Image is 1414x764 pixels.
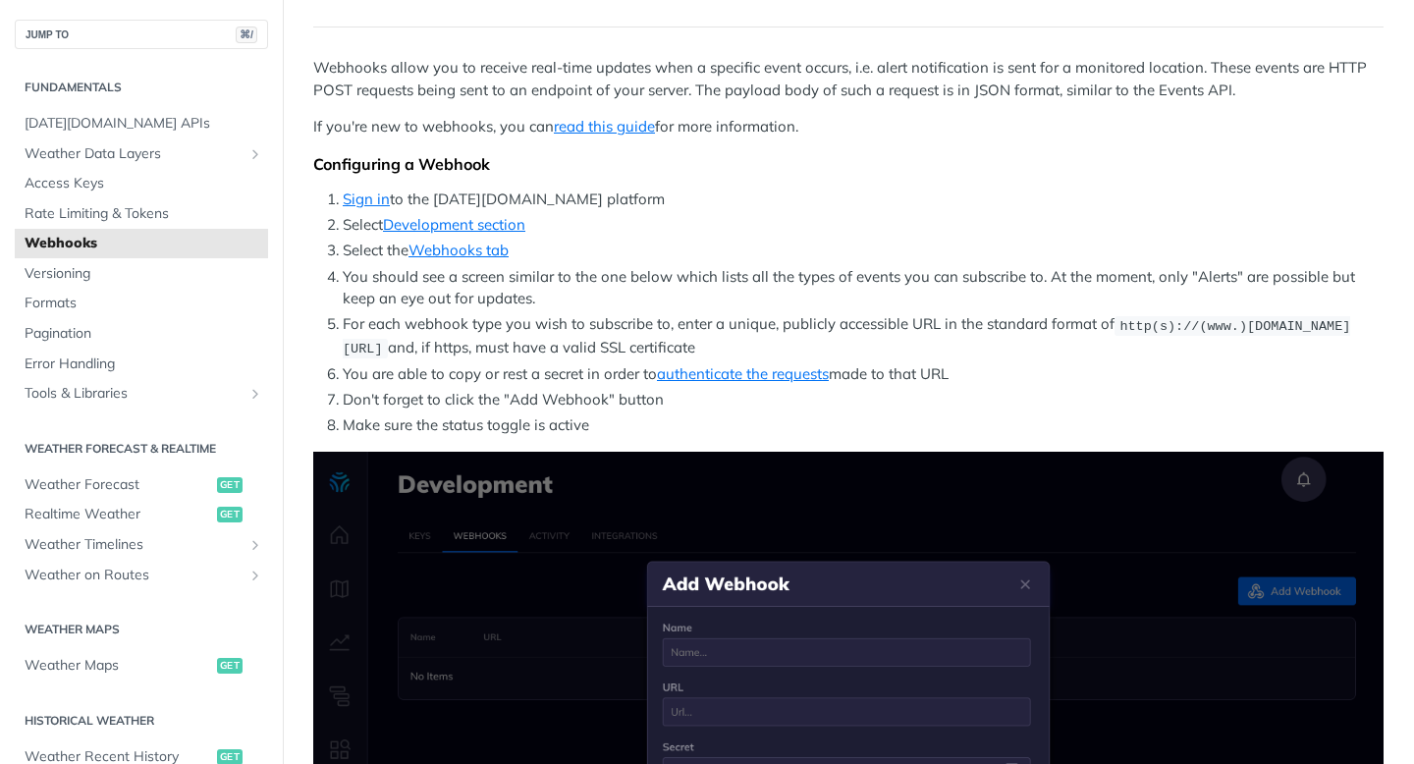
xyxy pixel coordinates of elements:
[25,294,263,313] span: Formats
[25,204,263,224] span: Rate Limiting & Tokens
[15,500,268,529] a: Realtime Weatherget
[217,477,243,493] span: get
[15,712,268,730] h2: Historical Weather
[247,537,263,553] button: Show subpages for Weather Timelines
[15,530,268,560] a: Weather TimelinesShow subpages for Weather Timelines
[25,475,212,495] span: Weather Forecast
[15,109,268,138] a: [DATE][DOMAIN_NAME] APIs
[554,117,655,136] a: read this guide
[313,154,1384,174] div: Configuring a Webhook
[343,363,1384,386] li: You are able to copy or rest a secret in order to made to that URL
[217,658,243,674] span: get
[236,27,257,43] span: ⌘/
[247,568,263,583] button: Show subpages for Weather on Routes
[343,313,1384,359] li: For each webhook type you wish to subscribe to, enter a unique, publicly accessible URL in the st...
[15,379,268,409] a: Tools & LibrariesShow subpages for Tools & Libraries
[15,440,268,458] h2: Weather Forecast & realtime
[25,384,243,404] span: Tools & Libraries
[247,386,263,402] button: Show subpages for Tools & Libraries
[343,190,390,208] a: Sign in
[343,318,1350,355] span: http(s)://(www.)[DOMAIN_NAME][URL]
[15,139,268,169] a: Weather Data LayersShow subpages for Weather Data Layers
[25,355,263,374] span: Error Handling
[343,266,1384,310] li: You should see a screen similar to the one below which lists all the types of events you can subs...
[15,561,268,590] a: Weather on RoutesShow subpages for Weather on Routes
[25,535,243,555] span: Weather Timelines
[343,214,1384,237] li: Select
[25,144,243,164] span: Weather Data Layers
[313,116,1384,138] p: If you're new to webhooks, you can for more information.
[15,229,268,258] a: Webhooks
[313,57,1384,101] p: Webhooks allow you to receive real-time updates when a specific event occurs, i.e. alert notifica...
[15,470,268,500] a: Weather Forecastget
[15,319,268,349] a: Pagination
[343,389,1384,411] li: Don't forget to click the "Add Webhook" button
[15,350,268,379] a: Error Handling
[25,505,212,524] span: Realtime Weather
[657,364,829,383] a: authenticate the requests
[25,566,243,585] span: Weather on Routes
[343,240,1384,262] li: Select the
[247,146,263,162] button: Show subpages for Weather Data Layers
[15,621,268,638] h2: Weather Maps
[343,414,1384,437] li: Make sure the status toggle is active
[383,215,525,234] a: Development section
[15,651,268,681] a: Weather Mapsget
[343,189,1384,211] li: to the [DATE][DOMAIN_NAME] platform
[408,241,509,259] a: Webhooks tab
[25,234,263,253] span: Webhooks
[15,289,268,318] a: Formats
[15,259,268,289] a: Versioning
[25,264,263,284] span: Versioning
[25,174,263,193] span: Access Keys
[217,507,243,522] span: get
[25,656,212,676] span: Weather Maps
[25,324,263,344] span: Pagination
[25,114,263,134] span: [DATE][DOMAIN_NAME] APIs
[15,199,268,229] a: Rate Limiting & Tokens
[15,79,268,96] h2: Fundamentals
[15,20,268,49] button: JUMP TO⌘/
[15,169,268,198] a: Access Keys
